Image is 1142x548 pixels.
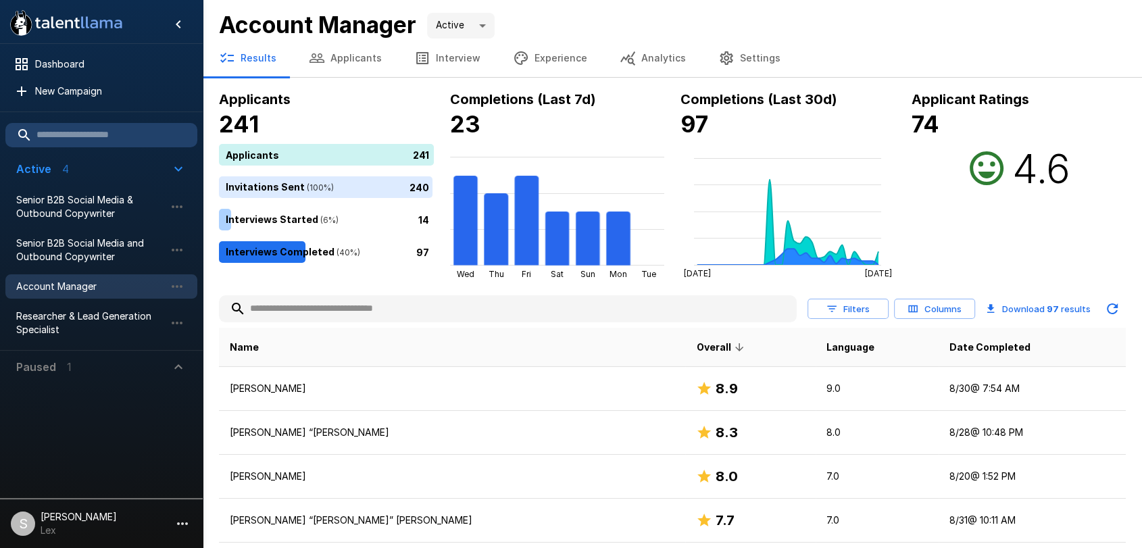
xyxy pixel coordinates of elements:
h6: 8.3 [715,422,737,443]
p: 240 [409,180,429,194]
p: [PERSON_NAME] “[PERSON_NAME] [230,426,674,439]
h6: 8.9 [715,378,737,399]
span: Name [230,339,259,355]
b: Completions (Last 30d) [680,91,837,107]
p: 97 [416,245,429,259]
b: Account Manager [219,11,416,39]
button: Updated Today - 9:11 AM [1099,295,1126,322]
button: Experience [497,39,603,77]
p: 14 [418,212,429,226]
button: Columns [894,299,975,320]
button: Analytics [603,39,702,77]
td: 8/30 @ 7:54 AM [939,367,1126,411]
tspan: Thu [488,269,503,279]
b: 241 [219,110,259,138]
button: Interview [398,39,497,77]
button: Results [203,39,293,77]
button: Settings [702,39,797,77]
tspan: Sat [551,269,564,279]
span: Date Completed [949,339,1031,355]
td: 8/20 @ 1:52 PM [939,455,1126,499]
tspan: Wed [456,269,474,279]
button: Applicants [293,39,398,77]
p: [PERSON_NAME] “[PERSON_NAME]” [PERSON_NAME] [230,514,674,527]
span: Overall [696,339,748,355]
button: Filters [808,299,889,320]
td: 8/31 @ 10:11 AM [939,499,1126,543]
b: Completions (Last 7d) [450,91,596,107]
b: Applicant Ratings [912,91,1029,107]
div: Active [427,13,495,39]
tspan: Tue [641,269,656,279]
tspan: [DATE] [684,268,711,278]
tspan: Sun [580,269,595,279]
p: [PERSON_NAME] [230,382,674,395]
b: 74 [912,110,939,138]
h6: 7.7 [715,509,734,531]
b: 97 [1047,303,1059,314]
b: Applicants [219,91,291,107]
h6: 8.0 [715,466,737,487]
p: 7.0 [826,514,928,527]
tspan: Mon [610,269,627,279]
p: [PERSON_NAME] [230,470,674,483]
td: 8/28 @ 10:48 PM [939,411,1126,455]
p: 9.0 [826,382,928,395]
b: 97 [680,110,708,138]
p: 241 [413,147,429,161]
p: 8.0 [826,426,928,439]
b: 23 [450,110,480,138]
p: 7.0 [826,470,928,483]
tspan: [DATE] [865,268,892,278]
tspan: Fri [522,269,531,279]
button: Download 97 results [980,295,1096,322]
h2: 4.6 [1012,144,1070,193]
span: Language [826,339,874,355]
